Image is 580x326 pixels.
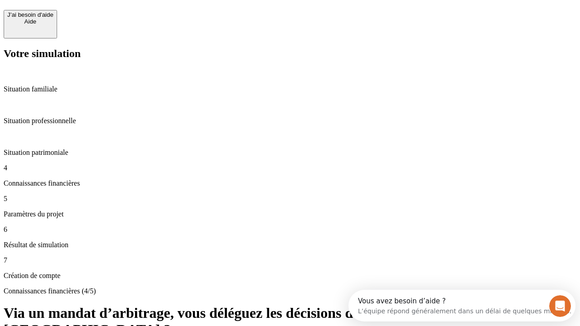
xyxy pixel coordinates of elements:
[7,11,53,18] div: J’ai besoin d'aide
[4,210,576,218] p: Paramètres du projet
[4,149,576,157] p: Situation patrimoniale
[4,164,576,172] p: 4
[4,4,250,29] div: Ouvrir le Messenger Intercom
[4,195,576,203] p: 5
[4,179,576,187] p: Connaissances financières
[7,18,53,25] div: Aide
[348,290,575,321] iframe: Intercom live chat discovery launcher
[4,85,576,93] p: Situation familiale
[4,48,576,60] h2: Votre simulation
[549,295,571,317] iframe: Intercom live chat
[4,272,576,280] p: Création de compte
[4,287,576,295] p: Connaissances financières (4/5)
[4,10,57,38] button: J’ai besoin d'aideAide
[4,241,576,249] p: Résultat de simulation
[4,256,576,264] p: 7
[10,8,223,15] div: Vous avez besoin d’aide ?
[4,225,576,234] p: 6
[4,117,576,125] p: Situation professionnelle
[10,15,223,24] div: L’équipe répond généralement dans un délai de quelques minutes.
